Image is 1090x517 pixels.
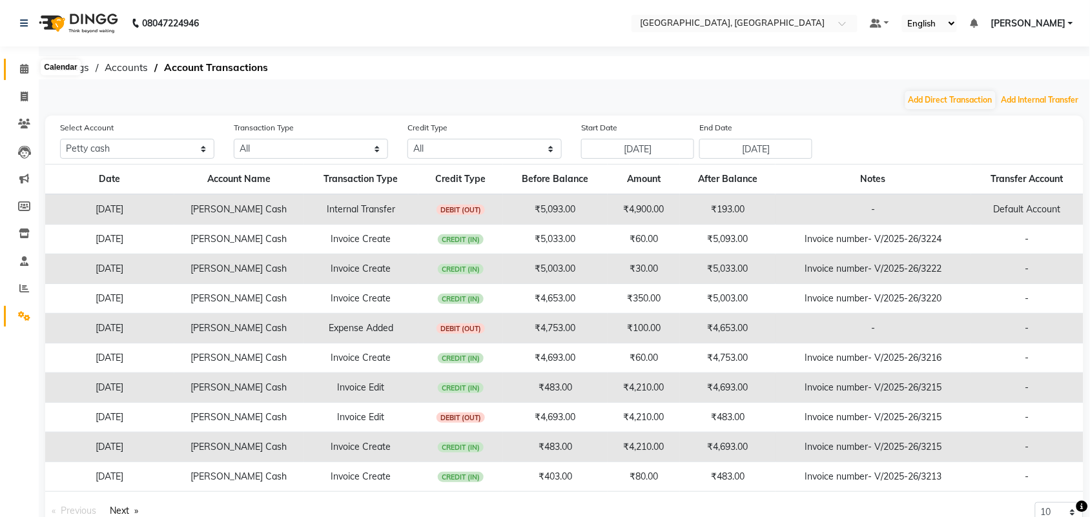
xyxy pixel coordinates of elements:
th: After Balance [680,165,776,195]
td: [PERSON_NAME] Cash [174,432,303,462]
td: [DATE] [45,284,174,314]
td: [PERSON_NAME] Cash [174,194,303,225]
td: [DATE] [45,373,174,403]
label: Transaction Type [234,122,294,134]
td: [PERSON_NAME] Cash [174,403,303,432]
td: Invoice number- V/2025-26/3215 [776,432,971,462]
span: CREDIT (IN) [438,234,484,245]
td: ₹5,033.00 [503,225,608,254]
td: [PERSON_NAME] Cash [174,343,303,373]
label: Start Date [581,122,617,134]
td: ₹4,693.00 [680,432,776,462]
td: ₹4,753.00 [503,314,608,343]
td: - [971,343,1084,373]
td: [PERSON_NAME] Cash [174,225,303,254]
td: [DATE] [45,254,174,284]
span: CREDIT (IN) [438,294,484,304]
td: [DATE] [45,314,174,343]
td: ₹30.00 [608,254,679,284]
td: ₹483.00 [503,432,608,462]
td: [DATE] [45,194,174,225]
td: [DATE] [45,462,174,492]
td: - [971,373,1084,403]
td: Invoice number- V/2025-26/3220 [776,284,971,314]
td: ₹4,210.00 [608,432,679,462]
span: [PERSON_NAME] [991,17,1065,30]
th: Transaction Type [303,165,418,195]
td: - [971,462,1084,492]
td: Invoice number- V/2025-26/3216 [776,343,971,373]
td: ₹60.00 [608,225,679,254]
th: Transfer Account [971,165,1084,195]
td: ₹4,753.00 [680,343,776,373]
td: ₹4,210.00 [608,373,679,403]
td: ₹483.00 [680,462,776,492]
td: [PERSON_NAME] Cash [174,284,303,314]
td: ₹5,003.00 [680,284,776,314]
input: Start Date [581,139,694,159]
td: Expense Added [303,314,418,343]
input: End Date [699,139,812,159]
td: ₹5,033.00 [680,254,776,284]
td: ₹483.00 [503,373,608,403]
td: Invoice Create [303,284,418,314]
td: - [971,314,1084,343]
td: - [971,284,1084,314]
td: Invoice number- V/2025-26/3224 [776,225,971,254]
td: ₹5,093.00 [503,194,608,225]
td: Invoice number- V/2025-26/3213 [776,462,971,492]
td: Invoice number- V/2025-26/3222 [776,254,971,284]
td: - [971,225,1084,254]
td: Invoice Edit [303,403,418,432]
td: [DATE] [45,225,174,254]
td: Invoice Create [303,225,418,254]
td: Invoice Edit [303,373,418,403]
td: ₹4,693.00 [503,403,608,432]
td: Invoice number- V/2025-26/3215 [776,403,971,432]
b: 08047224946 [142,5,199,41]
label: End Date [699,122,732,134]
td: ₹193.00 [680,194,776,225]
td: Invoice Create [303,343,418,373]
td: - [776,194,971,225]
span: CREDIT (IN) [438,383,484,393]
span: Accounts [98,56,154,79]
span: CREDIT (IN) [438,264,484,274]
div: Calendar [41,60,80,76]
td: ₹4,653.00 [680,314,776,343]
td: ₹5,003.00 [503,254,608,284]
td: - [971,432,1084,462]
td: ₹4,900.00 [608,194,679,225]
td: ₹4,210.00 [608,403,679,432]
td: ₹4,693.00 [503,343,608,373]
td: ₹4,693.00 [680,373,776,403]
td: ₹483.00 [680,403,776,432]
span: DEBIT (OUT) [437,205,486,215]
img: logo [33,5,121,41]
td: Invoice Create [303,462,418,492]
td: [DATE] [45,432,174,462]
span: CREDIT (IN) [438,472,484,482]
td: ₹350.00 [608,284,679,314]
td: ₹60.00 [608,343,679,373]
td: ₹80.00 [608,462,679,492]
td: Invoice Create [303,254,418,284]
button: Add Internal Transfer [998,91,1082,109]
th: Notes [776,165,971,195]
label: Select Account [60,122,114,134]
th: Credit Type [418,165,503,195]
td: [PERSON_NAME] Cash [174,254,303,284]
th: Account Name [174,165,303,195]
td: [DATE] [45,403,174,432]
th: Amount [608,165,679,195]
td: ₹100.00 [608,314,679,343]
td: - [776,314,971,343]
td: Internal Transfer [303,194,418,225]
td: ₹403.00 [503,462,608,492]
td: ₹4,653.00 [503,284,608,314]
span: DEBIT (OUT) [437,412,486,423]
button: Add Direct Transaction [905,91,996,109]
td: - [971,254,1084,284]
td: [DATE] [45,343,174,373]
span: Account Transactions [158,56,274,79]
